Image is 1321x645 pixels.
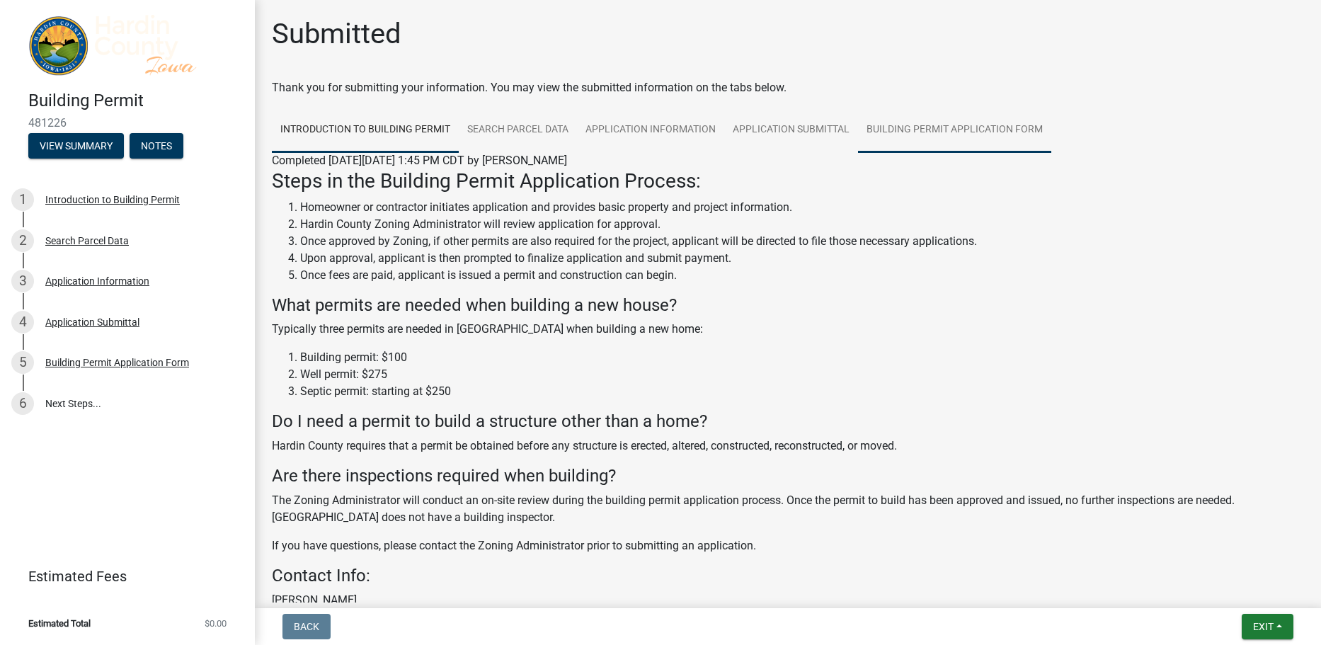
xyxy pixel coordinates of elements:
span: 481226 [28,116,227,130]
div: Application Information [45,276,149,286]
span: Estimated Total [28,619,91,628]
h4: Building Permit [28,91,244,111]
li: Building permit: $100 [300,349,1304,366]
button: Exit [1242,614,1293,639]
div: Building Permit Application Form [45,358,189,367]
li: Upon approval, applicant is then prompted to finalize application and submit payment. [300,250,1304,267]
a: Application Information [577,108,724,153]
p: [PERSON_NAME] [PHONE_NUMBER] [EMAIL_ADDRESS][DOMAIN_NAME] [272,592,1304,643]
div: 1 [11,188,34,211]
li: Septic permit: starting at $250 [300,383,1304,400]
p: The Zoning Administrator will conduct an on-site review during the building permit application pr... [272,492,1304,526]
li: Well permit: $275 [300,366,1304,383]
wm-modal-confirm: Notes [130,142,183,153]
a: Estimated Fees [11,562,232,590]
div: Search Parcel Data [45,236,129,246]
div: 5 [11,351,34,374]
a: Building Permit Application Form [858,108,1051,153]
span: Completed [DATE][DATE] 1:45 PM CDT by [PERSON_NAME] [272,154,567,167]
a: Application Submittal [724,108,858,153]
span: Back [294,621,319,632]
div: 4 [11,311,34,333]
h3: Steps in the Building Permit Application Process: [272,169,1304,193]
button: View Summary [28,133,124,159]
li: Hardin County Zoning Administrator will review application for approval. [300,216,1304,233]
div: 3 [11,270,34,292]
h4: Are there inspections required when building? [272,466,1304,486]
h4: What permits are needed when building a new house? [272,295,1304,316]
p: If you have questions, please contact the Zoning Administrator prior to submitting an application. [272,537,1304,554]
li: Homeowner or contractor initiates application and provides basic property and project information. [300,199,1304,216]
p: Typically three permits are needed in [GEOGRAPHIC_DATA] when building a new home: [272,321,1304,338]
div: 2 [11,229,34,252]
wm-modal-confirm: Summary [28,142,124,153]
a: Introduction to Building Permit [272,108,459,153]
h1: Submitted [272,17,401,51]
div: Thank you for submitting your information. You may view the submitted information on the tabs below. [272,79,1304,96]
img: Hardin County, Iowa [28,15,232,76]
div: Introduction to Building Permit [45,195,180,205]
div: 6 [11,392,34,415]
button: Back [282,614,331,639]
span: Exit [1253,621,1274,632]
button: Notes [130,133,183,159]
span: $0.00 [205,619,227,628]
div: Application Submittal [45,317,139,327]
li: Once approved by Zoning, if other permits are also required for the project, applicant will be di... [300,233,1304,250]
p: Hardin County requires that a permit be obtained before any structure is erected, altered, constr... [272,438,1304,455]
h4: Do I need a permit to build a structure other than a home? [272,411,1304,432]
a: Search Parcel Data [459,108,577,153]
h4: Contact Info: [272,566,1304,586]
li: Once fees are paid, applicant is issued a permit and construction can begin. [300,267,1304,284]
